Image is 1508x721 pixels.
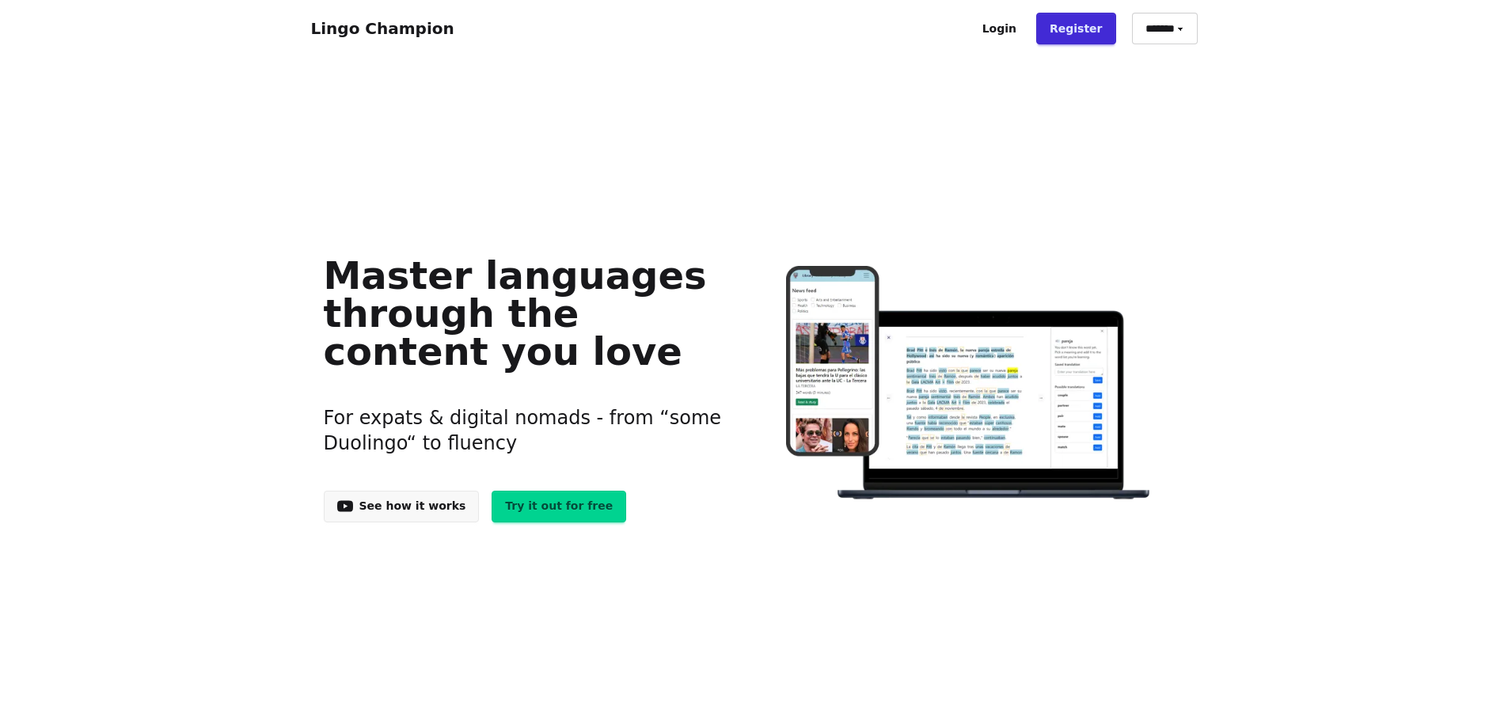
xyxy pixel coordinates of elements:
h3: For expats & digital nomads - from “some Duolingo“ to fluency [324,386,730,475]
h1: Master languages through the content you love [324,256,730,370]
a: Login [969,13,1030,44]
a: Try it out for free [492,491,626,522]
a: See how it works [324,491,480,522]
a: Lingo Champion [311,19,454,38]
a: Register [1036,13,1116,44]
img: Learn languages online [754,266,1184,503]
